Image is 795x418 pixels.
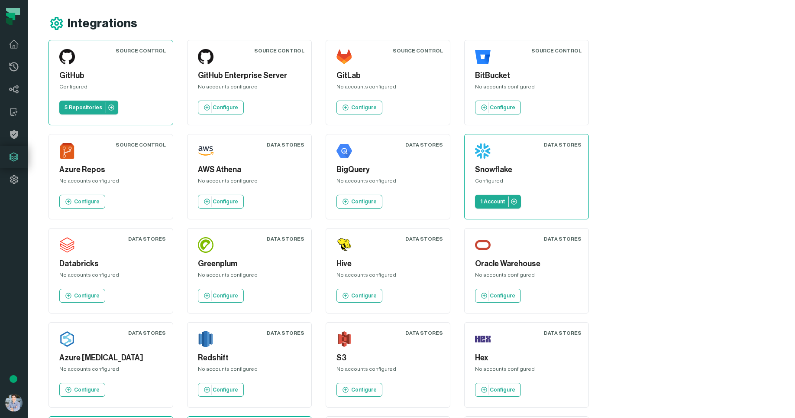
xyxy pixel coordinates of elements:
div: Source Control [116,47,166,54]
h5: Snowflake [475,164,578,176]
img: S3 [336,331,352,347]
h5: GitHub Enterprise Server [198,70,301,82]
div: No accounts configured [475,366,578,376]
div: No accounts configured [198,271,301,282]
h5: BigQuery [336,164,440,176]
div: Data Stores [128,235,166,242]
a: Configure [59,289,105,303]
div: No accounts configured [59,271,162,282]
a: Configure [475,101,521,114]
h1: Integrations [68,16,137,31]
img: Hex [475,331,491,347]
h5: BitBucket [475,70,578,82]
a: Configure [336,383,382,397]
p: Configure [351,104,377,111]
img: Databricks [59,237,75,253]
div: Source Control [254,47,304,54]
div: Data Stores [267,330,304,336]
div: Source Control [531,47,582,54]
p: Configure [213,386,238,393]
img: AWS Athena [198,143,213,159]
a: Configure [59,383,105,397]
div: No accounts configured [475,271,578,282]
p: Configure [351,292,377,299]
div: Data Stores [267,141,304,148]
div: Data Stores [128,330,166,336]
img: Hive [336,237,352,253]
div: Data Stores [405,330,443,336]
h5: Databricks [59,258,162,270]
h5: Hex [475,352,578,364]
div: Configured [475,177,578,188]
img: BigQuery [336,143,352,159]
div: No accounts configured [475,83,578,94]
h5: Greenplum [198,258,301,270]
p: Configure [351,198,377,205]
h5: AWS Athena [198,164,301,176]
div: No accounts configured [59,366,162,376]
div: Data Stores [544,141,582,148]
p: Configure [213,198,238,205]
img: Redshift [198,331,213,347]
p: Configure [74,292,100,299]
h5: Azure [MEDICAL_DATA] [59,352,162,364]
p: Configure [490,292,515,299]
h5: GitLab [336,70,440,82]
a: Configure [59,195,105,209]
h5: GitHub [59,70,162,82]
h5: Hive [336,258,440,270]
img: GitLab [336,49,352,65]
h5: Oracle Warehouse [475,258,578,270]
div: No accounts configured [198,366,301,376]
h5: Redshift [198,352,301,364]
a: Configure [475,289,521,303]
p: Configure [490,386,515,393]
img: GitHub Enterprise Server [198,49,213,65]
div: No accounts configured [336,83,440,94]
h5: Azure Repos [59,164,162,176]
p: Configure [213,104,238,111]
div: Source Control [116,141,166,148]
a: Configure [198,289,244,303]
div: Data Stores [544,330,582,336]
img: Greenplum [198,237,213,253]
div: Data Stores [267,235,304,242]
p: Configure [213,292,238,299]
a: Configure [475,383,521,397]
p: Configure [74,386,100,393]
div: Data Stores [544,235,582,242]
a: Configure [198,383,244,397]
div: No accounts configured [336,271,440,282]
a: 5 Repositories [59,101,118,114]
img: avatar of Alon Nafta [5,394,23,411]
div: Source Control [393,47,443,54]
p: 1 Account [480,198,505,205]
a: Configure [336,289,382,303]
img: Oracle Warehouse [475,237,491,253]
img: Azure Repos [59,143,75,159]
img: Snowflake [475,143,491,159]
div: No accounts configured [198,83,301,94]
a: Configure [336,101,382,114]
div: Data Stores [405,235,443,242]
div: Tooltip anchor [10,375,17,383]
img: BitBucket [475,49,491,65]
a: Configure [198,101,244,114]
div: Configured [59,83,162,94]
img: Azure Synapse [59,331,75,347]
div: Data Stores [405,141,443,148]
p: Configure [351,386,377,393]
div: No accounts configured [336,177,440,188]
a: 1 Account [475,195,521,209]
div: No accounts configured [198,177,301,188]
a: Configure [198,195,244,209]
a: Configure [336,195,382,209]
p: Configure [490,104,515,111]
div: No accounts configured [336,366,440,376]
img: GitHub [59,49,75,65]
div: No accounts configured [59,177,162,188]
h5: S3 [336,352,440,364]
p: 5 Repositories [65,104,102,111]
p: Configure [74,198,100,205]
